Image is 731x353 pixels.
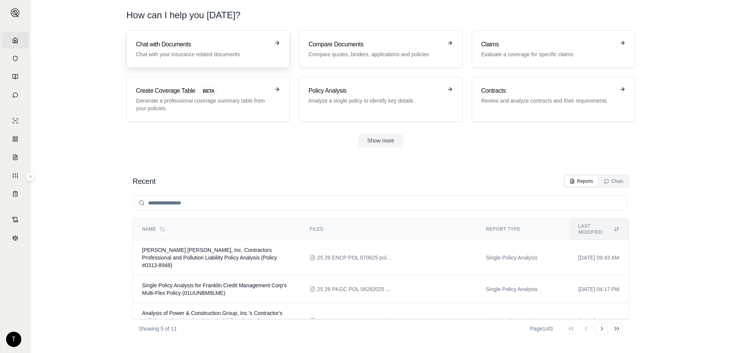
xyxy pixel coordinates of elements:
button: Expand sidebar [8,5,23,21]
a: Chat [2,87,29,103]
span: Welliver McGuire, Inc. Contractors Professional and Pollution Liability Policy Analysis (Policy #... [142,247,277,268]
span: 25 26 PKGC POL 06282025 #01UUNBM9LME.pdf [317,285,393,293]
h3: Contracts [481,86,615,95]
h3: Claims [481,40,615,49]
a: Compare DocumentsCompare quotes, binders, applications and policies [299,30,462,68]
td: Single Policy Analysis [477,303,569,339]
img: Expand sidebar [11,8,20,17]
a: ClaimsEvaluate a coverage for specific claims [472,30,635,68]
a: Home [2,32,29,49]
button: Show more [358,134,404,147]
div: T [6,332,21,347]
h3: Chat with Documents [136,40,270,49]
button: Reports [565,176,598,187]
a: Chat with DocumentsChat with your insurance related documents [126,30,290,68]
span: BETA [198,87,219,95]
div: Page 1 of 3 [530,325,553,332]
td: Single Policy Analysis [477,240,569,275]
a: Documents Vault [2,50,29,67]
p: Compare quotes, binders, applications and policies [308,51,442,58]
a: Prompt Library [2,68,29,85]
a: Create Coverage TableBETAGenerate a professional coverage summary table from your policies. [126,77,290,122]
p: Showing 5 of 11 [139,325,177,332]
p: Analyze a single policy to identify key details [308,97,442,104]
div: Name [142,226,291,232]
p: Evaluate a coverage for specific claims [481,51,615,58]
span: Single Policy Analysis for Franklin Credit Management Corp's Multi-Flex Policy (01UUNBM9LME) [142,282,287,296]
h3: Create Coverage Table [136,86,270,95]
a: Single Policy [2,112,29,129]
p: Review and analyze contracts and their requirements [481,97,615,104]
h1: How can I help you [DATE]? [126,9,241,21]
p: Generate a professional coverage summary table from your policies. [136,97,270,112]
td: [DATE] 09:43 AM [569,240,629,275]
a: Policy Comparisons [2,131,29,147]
td: Single Policy Analysis [477,275,569,303]
button: Chats [599,176,628,187]
a: Contract Analysis [2,211,29,228]
span: Analysis of Power & Construction Group, Inc.'s Contractor's Pollution and Professional Legal Liab... [142,310,283,331]
a: Claim Coverage [2,149,29,166]
h3: Policy Analysis [308,86,442,95]
td: [DATE] 04:17 PM [569,275,629,303]
span: 25 26 ENCP POL 042925 pol#CPPL D0001647 01.pdf [317,317,393,325]
p: Chat with your insurance related documents [136,51,270,58]
h3: Compare Documents [308,40,442,49]
div: Reports [570,178,593,184]
th: Files [300,218,477,240]
th: Report Type [477,218,569,240]
a: Policy AnalysisAnalyze a single policy to identify key details [299,77,462,122]
button: Expand sidebar [26,172,35,181]
h2: Recent [132,176,155,187]
span: 25 26 ENCP POL 070625 pol#0313-8948.pdf [317,254,393,261]
div: Chats [604,178,623,184]
a: Coverage Table [2,185,29,202]
td: [DATE] 03:40 PM [569,303,629,339]
a: ContractsReview and analyze contracts and their requirements [472,77,635,122]
div: Last modified [578,223,619,235]
a: Custom Report [2,167,29,184]
a: Legal Search Engine [2,230,29,246]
